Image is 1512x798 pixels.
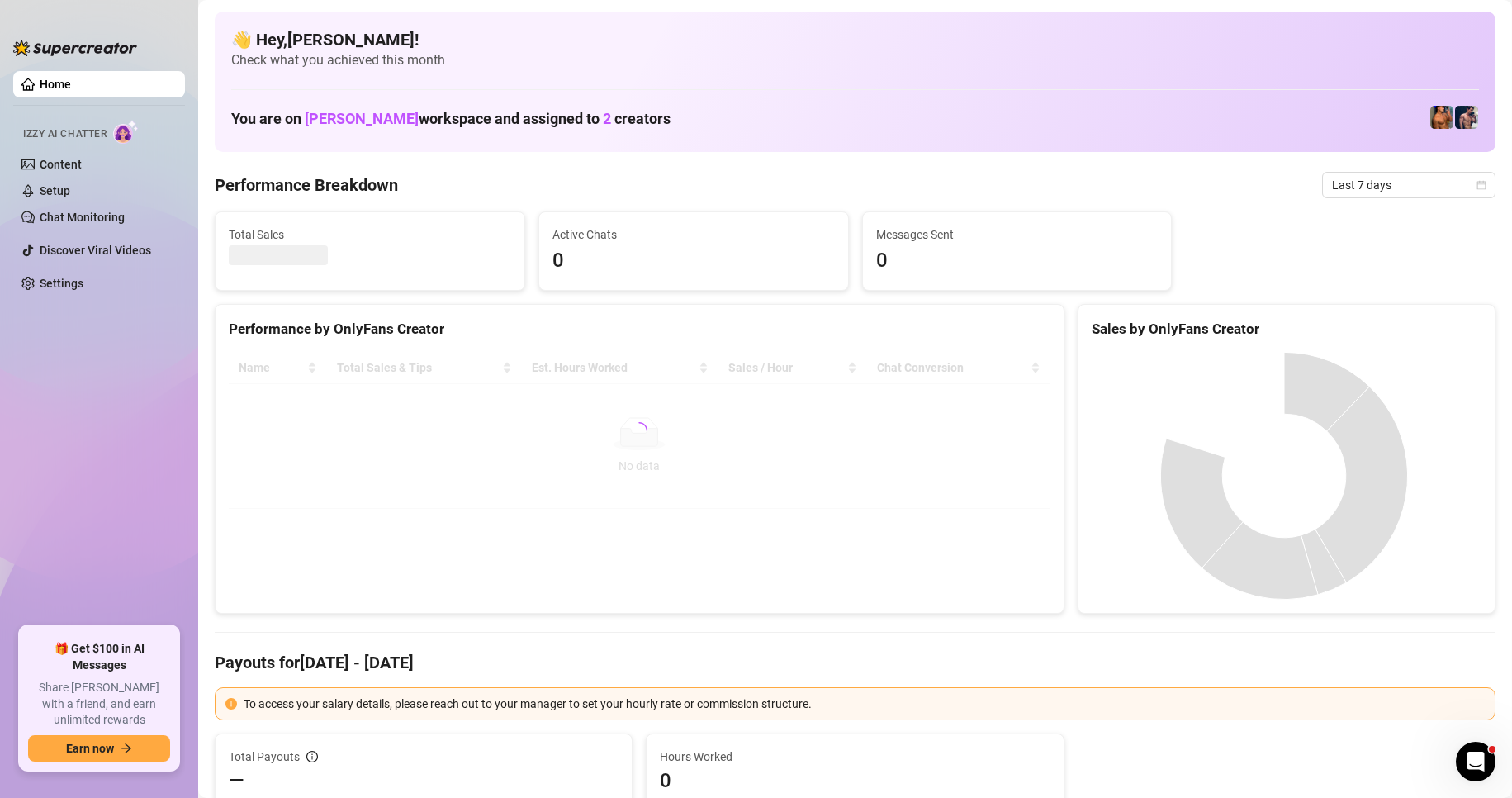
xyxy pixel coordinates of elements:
span: Check what you achieved this month [231,51,1479,69]
span: Total Sales [229,226,511,244]
h1: You are on workspace and assigned to creators [231,110,671,128]
h4: 👋 Hey, [PERSON_NAME] ! [231,28,1479,51]
span: Earn now [66,742,114,755]
span: Total Payouts [229,748,300,766]
div: To access your salary details, please reach out to your manager to set your hourly rate or commis... [244,695,1485,713]
span: loading [628,419,651,442]
span: Hours Worked [660,748,1050,766]
span: 🎁 Get $100 in AI Messages [28,641,170,673]
span: 2 [603,110,611,127]
h4: Performance Breakdown [215,173,398,197]
span: Last 7 days [1332,173,1486,197]
span: Share [PERSON_NAME] with a friend, and earn unlimited rewards [28,680,170,729]
a: Discover Viral Videos [40,244,151,257]
span: arrow-right [121,743,132,754]
div: Sales by OnlyFans Creator [1092,318,1481,340]
span: info-circle [306,751,318,762]
span: Active Chats [552,226,835,244]
span: Messages Sent [876,226,1159,244]
span: Izzy AI Chatter [23,126,107,142]
span: exclamation-circle [225,698,237,710]
a: Setup [40,184,70,197]
button: Earn nowarrow-right [28,735,170,762]
img: logo-BBDzfeDw.svg [13,40,137,56]
span: calendar [1476,180,1486,190]
span: [PERSON_NAME] [305,110,419,127]
iframe: Intercom live chat [1456,742,1495,781]
span: — [229,767,244,794]
span: 0 [660,767,1050,794]
span: 0 [552,245,835,277]
div: Performance by OnlyFans Creator [229,318,1050,340]
a: Settings [40,277,83,290]
a: Content [40,158,82,171]
img: JG [1430,106,1453,129]
a: Chat Monitoring [40,211,125,224]
img: AI Chatter [113,120,139,144]
img: Axel [1455,106,1478,129]
span: 0 [876,245,1159,277]
a: Home [40,78,71,91]
h4: Payouts for [DATE] - [DATE] [215,651,1495,674]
